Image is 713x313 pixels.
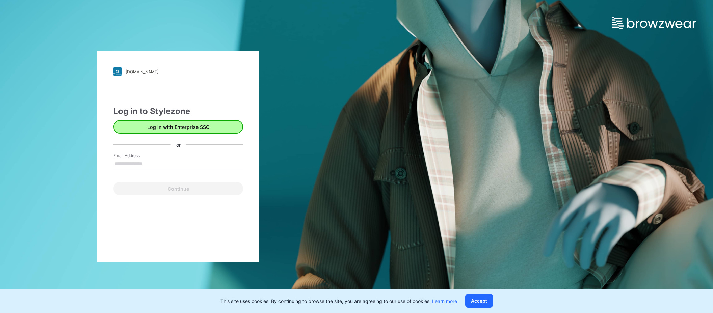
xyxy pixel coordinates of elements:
button: Log in with Enterprise SSO [113,120,243,134]
img: stylezone-logo.562084cfcfab977791bfbf7441f1a819.svg [113,67,122,76]
button: Accept [465,294,493,308]
img: browzwear-logo.e42bd6dac1945053ebaf764b6aa21510.svg [612,17,696,29]
a: Learn more [432,298,457,304]
div: or [171,141,186,148]
div: Log in to Stylezone [113,105,243,117]
div: [DOMAIN_NAME] [126,69,158,74]
a: [DOMAIN_NAME] [113,67,243,76]
label: Email Address [113,153,161,159]
p: This site uses cookies. By continuing to browse the site, you are agreeing to our use of cookies. [220,297,457,305]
